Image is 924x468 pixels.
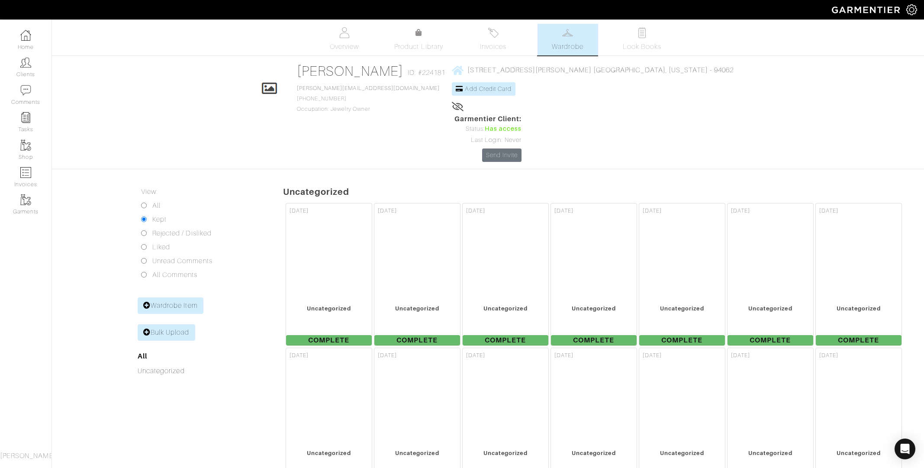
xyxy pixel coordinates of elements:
a: Uncategorized [138,367,185,375]
img: orders-icon-0abe47150d42831381b5fb84f609e132dff9fe21cb692f30cb5eec754e2cba89.png [20,167,31,178]
span: [DATE] [819,207,838,215]
a: [PERSON_NAME] [297,63,404,79]
span: [DATE] [554,352,573,360]
div: Uncategorized [816,305,901,312]
img: todo-9ac3debb85659649dc8f770b8b6100bb5dab4b48dedcbae339e5042a72dfd3cc.svg [637,27,647,38]
label: All [152,200,161,211]
span: Add Credit Card [465,85,512,92]
span: Complete [463,335,548,345]
img: e6mbiQJBDipv7UCTniEjyDSC [296,219,361,305]
img: YoCHvEnxJShw6vZesD68fHWP [737,219,803,305]
div: Uncategorized [816,450,901,456]
div: Uncategorized [728,450,813,456]
span: Product Library [394,42,443,52]
img: CRuWpgLAcq6CaoBAJ3xFp3aU [649,219,715,305]
img: g7uBtS2AqMXVobDk7By7vhqw [737,363,803,450]
a: [DATE] Uncategorized Complete [461,202,550,347]
a: Add Credit Card [452,82,515,96]
img: garmentier-logo-header-white-b43fb05a5012e4ada735d5af1a66efaba907eab6374d6393d1fbf88cb4ef424d.png [827,2,906,17]
div: Uncategorized [639,450,725,456]
label: Liked [152,242,170,252]
label: Kept [152,214,167,225]
h5: Uncategorized [283,187,924,197]
span: Complete [728,335,813,345]
div: Last Login: Never [454,136,522,145]
span: Complete [286,335,372,345]
img: 3n3GSWGeenF8UDCqYGPquS3P [296,363,361,450]
img: comment-icon-a0a6a9ef722e966f86d9cbdc48e553b5cf19dbc54f86b18d962a5391bc8f6eb6.png [20,85,31,96]
img: 1hbiAzK5ehsvauAdqCfQXEvv [826,219,891,305]
img: orders-27d20c2124de7fd6de4e0e44c1d41de31381a507db9b33961299e4e07d508b8c.svg [488,27,499,38]
div: Uncategorized [551,450,637,456]
a: [DATE] Uncategorized Complete [373,202,461,347]
span: [DATE] [290,352,309,360]
img: wardrobe-487a4870c1b7c33e795ec22d11cfc2ed9d08956e64fb3008fe2437562e282088.svg [562,27,573,38]
img: gear-icon-white-bd11855cb880d31180b6d7d6211b90ccbf57a29d726f0c71d8c61bd08dd39cc2.png [906,4,917,15]
span: [DATE] [643,207,662,215]
span: Overview [330,42,359,52]
img: garments-icon-b7da505a4dc4fd61783c78ac3ca0ef83fa9d6f193b1c9dc38574b1d14d53ca28.png [20,140,31,151]
span: [DATE] [466,352,485,360]
span: [DATE] [554,207,573,215]
a: Look Books [612,24,673,55]
span: Complete [551,335,637,345]
span: [DATE] [290,207,309,215]
img: tHqQnvyV7Z3rGBjoPq1Vfvuy [384,363,450,450]
span: [DATE] [731,207,750,215]
a: Send Invite [482,148,522,162]
label: View: [141,187,158,197]
a: Wardrobe [538,24,598,55]
span: [DATE] [378,207,397,215]
a: [DATE] Uncategorized Complete [285,202,373,347]
span: Complete [816,335,901,345]
label: Rejected / Disliked [152,228,212,239]
span: [STREET_ADDRESS][PERSON_NAME] [GEOGRAPHIC_DATA], [US_STATE] - 94062 [467,66,733,74]
span: Garmentier Client: [454,114,522,124]
span: Complete [639,335,725,345]
a: [PERSON_NAME][EMAIL_ADDRESS][DOMAIN_NAME] [297,85,440,91]
div: Uncategorized [463,450,548,456]
a: Product Library [389,28,449,52]
img: EGpT5QYduT8R9iW5w3a8Ga5s [473,363,538,450]
a: Invoices [463,24,524,55]
a: Bulk Upload [138,324,195,341]
span: [DATE] [819,352,838,360]
img: clients-icon-6bae9207a08558b7cb47a8932f037763ab4055f8c8b6bfacd5dc20c3e0201464.png [20,57,31,68]
img: Xx9wxPxezWYfyHjZANLj4vLu [826,363,891,450]
a: Wardrobe Item [138,297,203,314]
img: q66TfYJrdbSGin3RcWkGPVx2 [561,363,626,450]
span: [DATE] [643,352,662,360]
span: Complete [374,335,460,345]
div: Open Intercom Messenger [895,439,915,459]
div: Uncategorized [728,305,813,312]
a: All [138,352,147,360]
div: Uncategorized [463,305,548,312]
span: Invoices [480,42,506,52]
div: Uncategorized [551,305,637,312]
a: [DATE] Uncategorized Complete [815,202,903,347]
a: [DATE] Uncategorized Complete [550,202,638,347]
div: Uncategorized [286,450,372,456]
div: Uncategorized [639,305,725,312]
span: [DATE] [378,352,397,360]
img: basicinfo-40fd8af6dae0f16599ec9e87c0ef1c0a1fdea2edbe929e3d69a839185d80c458.svg [339,27,350,38]
img: dashboard-icon-dbcd8f5a0b271acd01030246c82b418ddd0df26cd7fceb0bd07c9910d44c42f6.png [20,30,31,41]
span: [PHONE_NUMBER] Occupation: Jewelry Owner [297,85,440,112]
div: Uncategorized [286,305,372,312]
a: [STREET_ADDRESS][PERSON_NAME] [GEOGRAPHIC_DATA], [US_STATE] - 94062 [452,65,733,75]
img: reminder-icon-8004d30b9f0a5d33ae49ab947aed9ed385cf756f9e5892f1edd6e32f2345188e.png [20,112,31,123]
img: qgHg4XkRn8kkmevsuvuyc3bH [473,219,538,305]
span: Look Books [623,42,661,52]
span: ID: #224181 [408,68,445,78]
span: Wardrobe [552,42,583,52]
img: 9CpJx6LKNBvrLeXLMzsTdZuc [649,363,715,450]
img: garments-icon-b7da505a4dc4fd61783c78ac3ca0ef83fa9d6f193b1c9dc38574b1d14d53ca28.png [20,194,31,205]
div: Uncategorized [374,305,460,312]
span: Has access [485,124,522,134]
label: Unread Comments [152,256,212,266]
img: xDoVn3d7g1WTCCUJGDLdQ5Sj [384,219,450,305]
span: [DATE] [466,207,485,215]
span: [DATE] [731,352,750,360]
a: [DATE] Uncategorized Complete [726,202,815,347]
a: [DATE] Uncategorized Complete [638,202,726,347]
